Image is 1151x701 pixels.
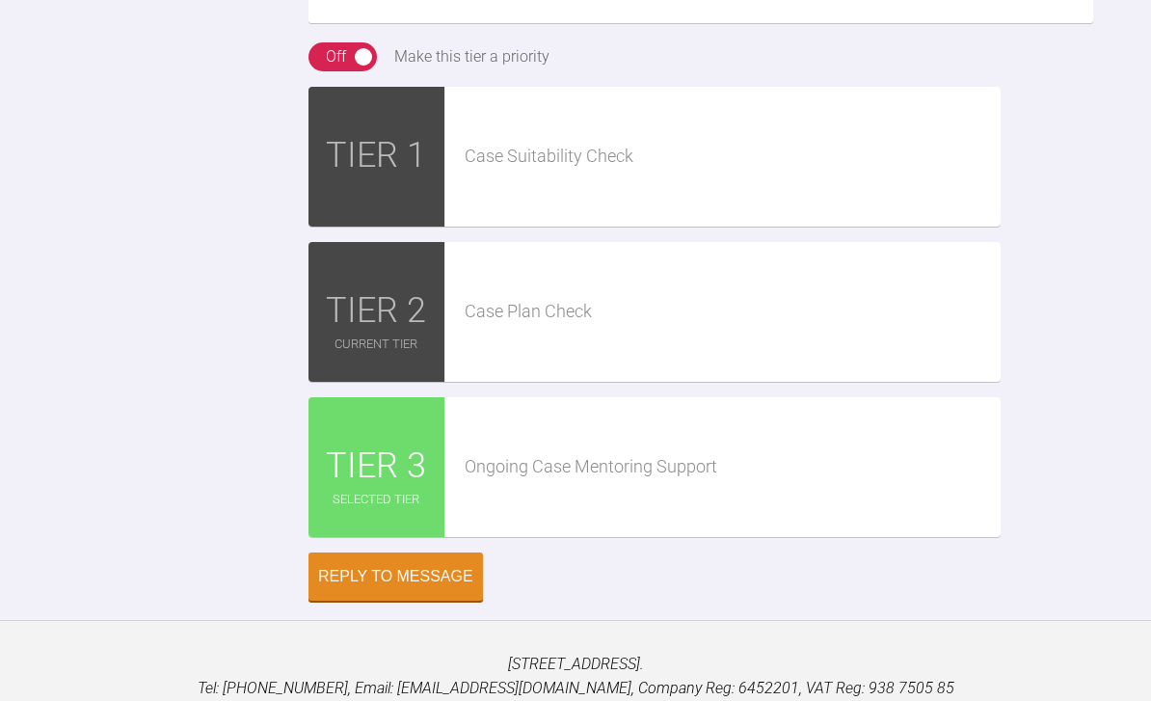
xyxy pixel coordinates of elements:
[326,283,426,339] span: TIER 2
[308,553,483,601] button: Reply to Message
[465,453,1001,481] div: Ongoing Case Mentoring Support
[326,128,426,184] span: TIER 1
[326,44,346,69] div: Off
[326,439,426,495] span: TIER 3
[465,143,1001,171] div: Case Suitability Check
[31,652,1120,701] p: [STREET_ADDRESS]. Tel: [PHONE_NUMBER], Email: [EMAIL_ADDRESS][DOMAIN_NAME], Company Reg: 6452201,...
[394,44,549,69] div: Make this tier a priority
[465,298,1001,326] div: Case Plan Check
[318,568,473,585] div: Reply to Message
